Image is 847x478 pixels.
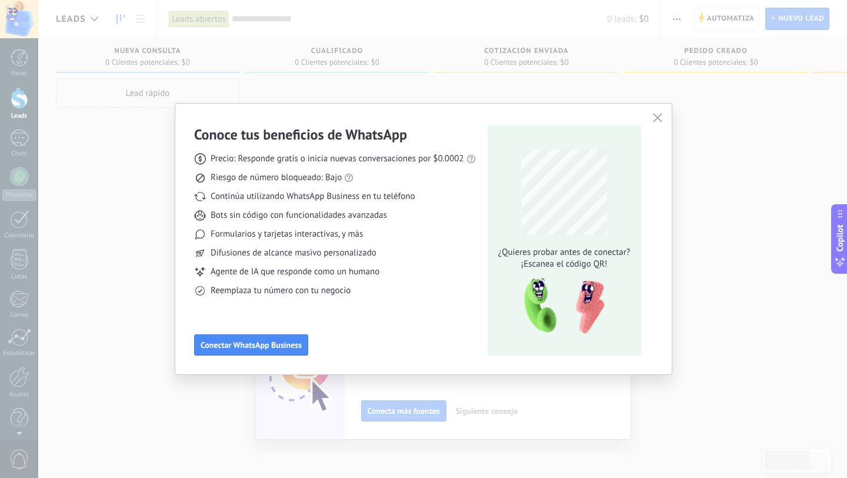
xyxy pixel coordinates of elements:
[201,341,302,349] span: Conectar WhatsApp Business
[514,275,607,338] img: qr-pic-1x.png
[495,258,633,270] span: ¡Escanea el código QR!
[211,247,376,259] span: Difusiones de alcance masivo personalizado
[211,285,351,297] span: Reemplaza tu número con tu negocio
[211,228,363,240] span: Formularios y tarjetas interactivas, y más
[194,125,407,144] h3: Conoce tus beneficios de WhatsApp
[834,225,846,252] span: Copilot
[211,210,387,221] span: Bots sin código con funcionalidades avanzadas
[211,266,379,278] span: Agente de IA que responde como un humano
[211,191,415,203] span: Continúa utilizando WhatsApp Business en tu teléfono
[194,334,308,356] button: Conectar WhatsApp Business
[211,153,464,165] span: Precio: Responde gratis o inicia nuevas conversaciones por $0.0002
[495,247,633,258] span: ¿Quieres probar antes de conectar?
[211,172,342,184] span: Riesgo de número bloqueado: Bajo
